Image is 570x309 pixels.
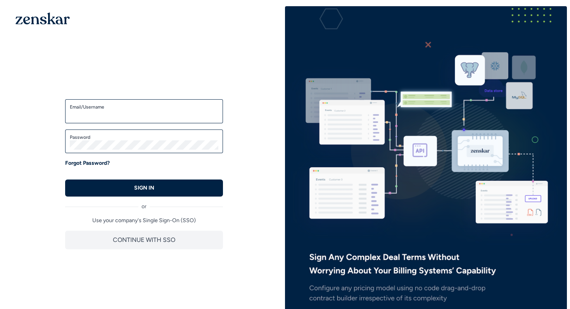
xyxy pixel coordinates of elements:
label: Email/Username [70,104,218,110]
div: or [65,197,223,211]
label: Password [70,134,218,140]
button: SIGN IN [65,180,223,197]
p: Use your company's Single Sign-On (SSO) [65,217,223,224]
button: CONTINUE WITH SSO [65,231,223,249]
img: 1OGAJ2xQqyY4LXKgY66KYq0eOWRCkrZdAb3gUhuVAqdWPZE9SRJmCz+oDMSn4zDLXe31Ii730ItAGKgCKgCCgCikA4Av8PJUP... [16,12,70,24]
p: SIGN IN [134,184,154,192]
a: Forgot Password? [65,159,110,167]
